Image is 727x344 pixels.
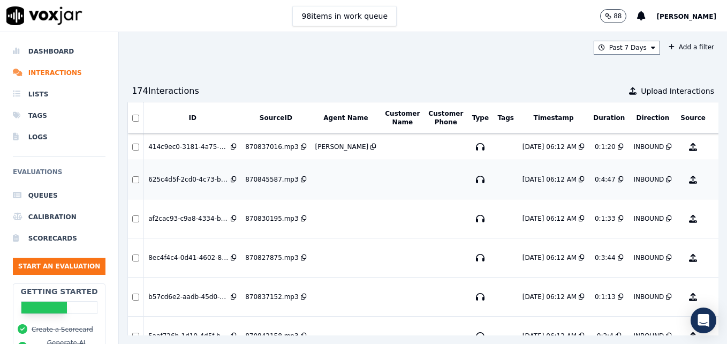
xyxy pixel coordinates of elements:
div: 0:2:4 [597,332,614,340]
a: Logs [13,126,105,148]
a: Lists [13,84,105,105]
a: Calibration [13,206,105,228]
div: 5aaf726b-1d19-4d5f-b093-0923bc8cc96f [148,332,229,340]
button: Create a Scorecard [32,325,93,334]
div: 8ec4f4c4-0d41-4602-8c4f-d85d7cc5c538 [148,253,229,262]
div: 625c4d5f-2cd0-4c73-bb29-e1fb821f0e44 [148,175,229,184]
a: Scorecards [13,228,105,249]
div: 870845587.mp3 [245,175,298,184]
button: Agent Name [323,114,368,122]
div: INBOUND [633,214,664,223]
div: 0:4:47 [595,175,616,184]
h2: Getting Started [21,286,98,297]
a: Queues [13,185,105,206]
p: 88 [614,12,622,20]
div: [DATE] 06:12 AM [522,175,577,184]
div: 0:1:20 [595,143,616,151]
button: Customer Name [385,109,420,126]
button: Past 7 Days [594,41,660,55]
div: 0:1:13 [595,293,616,301]
button: Direction [636,114,669,122]
div: 870842158.mp3 [245,332,298,340]
img: voxjar logo [6,6,82,25]
a: Dashboard [13,41,105,62]
button: ID [188,114,196,122]
h6: Evaluations [13,166,105,185]
button: 88 [600,9,637,23]
div: 870830195.mp3 [245,214,298,223]
div: Open Intercom Messenger [691,308,716,333]
span: [PERSON_NAME] [656,13,716,20]
button: [PERSON_NAME] [656,10,727,23]
div: 870827875.mp3 [245,253,298,262]
a: Interactions [13,62,105,84]
button: Tags [497,114,513,122]
button: Upload Interactions [629,86,714,96]
button: Timestamp [534,114,574,122]
a: Tags [13,105,105,126]
button: 98items in work queue [292,6,397,26]
span: Upload Interactions [641,86,714,96]
button: Start an Evaluation [13,258,105,275]
div: [DATE] 06:12 AM [522,253,577,262]
button: Type [472,114,489,122]
button: Add a filter [664,41,718,54]
div: INBOUND [633,332,664,340]
div: INBOUND [633,143,664,151]
button: Duration [593,114,625,122]
div: [DATE] 06:12 AM [522,332,577,340]
div: 174 Interaction s [132,85,199,98]
button: Customer Phone [428,109,463,126]
div: INBOUND [633,253,664,262]
div: b57cd6e2-aadb-45d0-bb20-8c694add4fc4 [148,293,229,301]
div: 870837016.mp3 [245,143,298,151]
div: [DATE] 06:12 AM [522,214,577,223]
div: 414c9ec0-3181-4a75-b107-a58294b67a94 [148,143,229,151]
div: INBOUND [633,175,664,184]
button: 88 [600,9,626,23]
div: [PERSON_NAME] [315,143,369,151]
div: [DATE] 06:12 AM [522,143,577,151]
div: INBOUND [633,293,664,301]
button: SourceID [260,114,292,122]
div: [DATE] 06:12 AM [522,293,577,301]
div: 0:3:44 [595,253,616,262]
div: 0:1:33 [595,214,616,223]
button: Source [680,114,706,122]
div: 870837152.mp3 [245,293,298,301]
div: af2cac93-c9a8-4334-bdb6-cca3b5fd2bc5 [148,214,229,223]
